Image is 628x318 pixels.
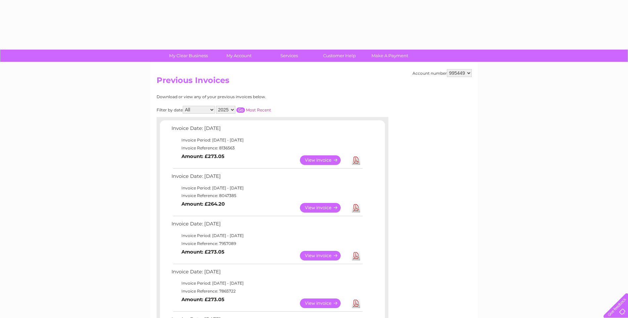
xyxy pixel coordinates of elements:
[246,107,271,112] a: Most Recent
[300,155,349,165] a: View
[412,69,472,77] div: Account number
[170,124,363,136] td: Invoice Date: [DATE]
[352,298,360,308] a: Download
[262,50,316,62] a: Services
[170,267,363,280] td: Invoice Date: [DATE]
[212,50,266,62] a: My Account
[181,297,224,302] b: Amount: £273.05
[181,153,224,159] b: Amount: £273.05
[181,201,225,207] b: Amount: £264.20
[157,95,330,99] div: Download or view any of your previous invoices below.
[170,172,363,184] td: Invoice Date: [DATE]
[157,106,330,114] div: Filter by date
[352,251,360,260] a: Download
[170,136,363,144] td: Invoice Period: [DATE] - [DATE]
[170,232,363,240] td: Invoice Period: [DATE] - [DATE]
[170,279,363,287] td: Invoice Period: [DATE] - [DATE]
[300,251,349,260] a: View
[181,249,224,255] b: Amount: £273.05
[352,155,360,165] a: Download
[170,287,363,295] td: Invoice Reference: 7865722
[312,50,367,62] a: Customer Help
[157,76,472,88] h2: Previous Invoices
[170,192,363,200] td: Invoice Reference: 8047385
[170,144,363,152] td: Invoice Reference: 8136563
[300,203,349,213] a: View
[161,50,216,62] a: My Clear Business
[300,298,349,308] a: View
[170,219,363,232] td: Invoice Date: [DATE]
[362,50,417,62] a: Make A Payment
[170,240,363,248] td: Invoice Reference: 7957089
[352,203,360,213] a: Download
[170,184,363,192] td: Invoice Period: [DATE] - [DATE]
